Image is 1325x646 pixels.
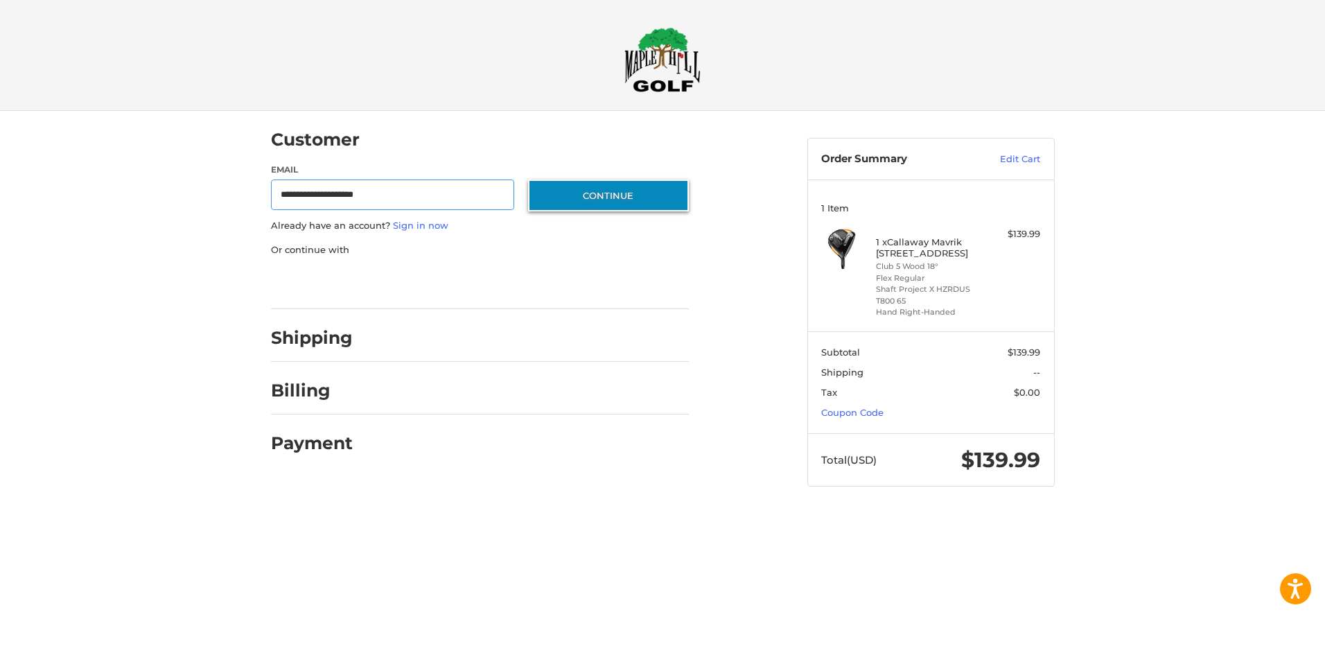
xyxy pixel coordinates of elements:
[1033,367,1040,378] span: --
[970,152,1040,166] a: Edit Cart
[876,261,982,272] li: Club 5 Wood 18°
[821,387,837,398] span: Tax
[271,129,360,150] h2: Customer
[393,220,448,231] a: Sign in now
[528,180,689,211] button: Continue
[384,270,488,295] iframe: PayPal-paylater
[271,164,515,176] label: Email
[821,152,970,166] h3: Order Summary
[821,347,860,358] span: Subtotal
[961,447,1040,473] span: $139.99
[876,236,982,259] h4: 1 x Callaway Mavrik [STREET_ADDRESS]
[271,433,353,454] h2: Payment
[821,202,1040,213] h3: 1 Item
[1008,347,1040,358] span: $139.99
[271,327,353,349] h2: Shipping
[985,227,1040,241] div: $139.99
[271,219,689,233] p: Already have an account?
[821,367,863,378] span: Shipping
[876,283,982,306] li: Shaft Project X HZRDUS T800 65
[266,270,370,295] iframe: PayPal-paypal
[271,243,689,257] p: Or continue with
[501,270,605,295] iframe: PayPal-venmo
[271,380,352,401] h2: Billing
[876,306,982,318] li: Hand Right-Handed
[876,272,982,284] li: Flex Regular
[624,27,701,92] img: Maple Hill Golf
[821,407,884,418] a: Coupon Code
[821,453,877,466] span: Total (USD)
[1014,387,1040,398] span: $0.00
